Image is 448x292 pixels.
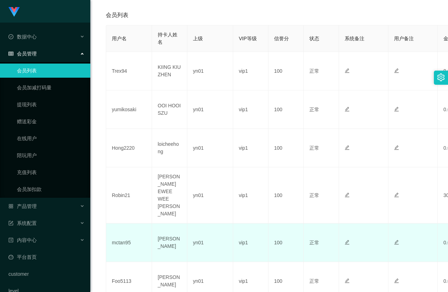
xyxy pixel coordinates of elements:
td: yumikosaki [106,90,152,129]
a: 图标: dashboard平台首页 [8,250,85,264]
i: 图标: edit [394,145,399,150]
td: [PERSON_NAME] EWEE WEE [PERSON_NAME] [152,167,187,224]
span: 正常 [309,278,319,284]
a: 会员加扣款 [17,182,85,196]
td: 100 [268,52,304,90]
td: vip1 [233,167,268,224]
td: loicheehong [152,129,187,167]
td: vip1 [233,90,268,129]
td: 100 [268,167,304,224]
td: KIING KIU ZHEN [152,52,187,90]
td: yn01 [187,129,233,167]
a: 会员加减打码量 [17,81,85,95]
td: yn01 [187,167,233,224]
a: 赠送彩金 [17,114,85,129]
span: 上级 [193,36,203,41]
span: 会员管理 [8,51,37,56]
span: 正常 [309,192,319,198]
a: 提现列表 [17,97,85,112]
td: 100 [268,129,304,167]
i: 图标: appstore-o [8,204,13,209]
td: Robin21 [106,167,152,224]
span: 内容中心 [8,237,37,243]
i: 图标: edit [345,107,350,112]
span: 正常 [309,107,319,112]
i: 图标: setting [437,73,445,81]
td: vip1 [233,52,268,90]
img: logo.9652507e.png [8,7,20,17]
i: 图标: edit [394,278,399,283]
td: OOI HOOI SZU [152,90,187,129]
td: yn01 [187,52,233,90]
span: 信誉分 [274,36,289,41]
span: 正常 [309,145,319,151]
i: 图标: profile [8,238,13,243]
a: customer [8,267,85,281]
td: vip1 [233,129,268,167]
i: 图标: edit [345,278,350,283]
span: 系统配置 [8,220,37,226]
td: yn01 [187,90,233,129]
i: 图标: form [8,221,13,226]
span: 系统备注 [345,36,364,41]
i: 图标: table [8,51,13,56]
i: 图标: edit [345,192,350,197]
a: 充值列表 [17,165,85,179]
span: 用户名 [112,36,127,41]
span: 会员列表 [106,11,128,19]
span: 状态 [309,36,319,41]
i: 图标: edit [345,68,350,73]
a: 在线用户 [17,131,85,145]
i: 图标: check-circle-o [8,34,13,39]
a: 陪玩用户 [17,148,85,162]
td: Trex94 [106,52,152,90]
i: 图标: edit [394,192,399,197]
i: 图标: edit [394,68,399,73]
span: 产品管理 [8,203,37,209]
a: 会员列表 [17,64,85,78]
span: VIP等级 [239,36,257,41]
span: 持卡人姓名 [158,32,177,45]
span: 数据中心 [8,34,37,40]
td: Hong2220 [106,129,152,167]
i: 图标: edit [345,145,350,150]
i: 图标: edit [394,107,399,112]
span: 用户备注 [394,36,414,41]
td: 100 [268,90,304,129]
span: 正常 [309,68,319,74]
